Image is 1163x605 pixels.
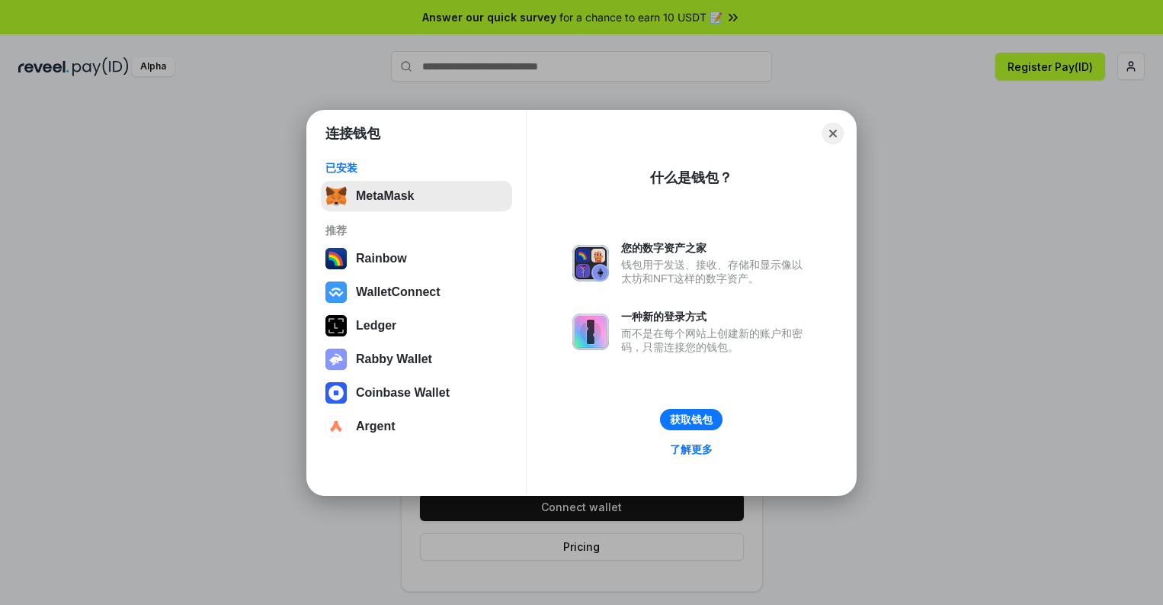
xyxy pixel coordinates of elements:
button: Coinbase Wallet [321,378,512,408]
img: svg+xml,%3Csvg%20fill%3D%22none%22%20height%3D%2233%22%20viewBox%3D%220%200%2035%2033%22%20width%... [325,185,347,207]
img: svg+xml,%3Csvg%20width%3D%22120%22%20height%3D%22120%22%20viewBox%3D%220%200%20120%20120%22%20fil... [325,248,347,269]
button: Ledger [321,311,512,341]
div: 钱包用于发送、接收、存储和显示像以太坊和NFT这样的数字资产。 [621,258,810,285]
div: Rainbow [356,252,407,265]
div: 一种新的登录方式 [621,310,810,323]
img: svg+xml,%3Csvg%20xmlns%3D%22http%3A%2F%2Fwww.w3.org%2F2000%2Fsvg%22%20width%3D%2228%22%20height%3... [325,315,347,336]
button: WalletConnect [321,277,512,307]
img: svg+xml,%3Csvg%20xmlns%3D%22http%3A%2F%2Fwww.w3.org%2F2000%2Fsvg%22%20fill%3D%22none%22%20viewBox... [325,349,347,370]
div: Argent [356,420,396,433]
div: 获取钱包 [670,413,713,426]
div: 而不是在每个网站上创建新的账户和密码，只需连接您的钱包。 [621,327,810,354]
div: 了解更多 [670,442,713,456]
img: svg+xml,%3Csvg%20width%3D%2228%22%20height%3D%2228%22%20viewBox%3D%220%200%2028%2028%22%20fill%3D... [325,416,347,437]
img: svg+xml,%3Csvg%20xmlns%3D%22http%3A%2F%2Fwww.w3.org%2F2000%2Fsvg%22%20fill%3D%22none%22%20viewBox... [572,245,609,282]
img: svg+xml,%3Csvg%20width%3D%2228%22%20height%3D%2228%22%20viewBox%3D%220%200%2028%2028%22%20fill%3D... [325,282,347,303]
button: 获取钱包 [660,409,722,430]
button: Argent [321,411,512,442]
div: 您的数字资产之家 [621,241,810,255]
div: 推荐 [325,224,508,237]
div: Ledger [356,319,396,333]
img: svg+xml,%3Csvg%20width%3D%2228%22%20height%3D%2228%22%20viewBox%3D%220%200%2028%2028%22%20fill%3D... [325,382,347,404]
a: 了解更多 [661,439,722,459]
img: svg+xml,%3Csvg%20xmlns%3D%22http%3A%2F%2Fwww.w3.org%2F2000%2Fsvg%22%20fill%3D%22none%22%20viewBox... [572,314,609,350]
button: MetaMask [321,181,512,211]
div: MetaMask [356,189,414,203]
div: WalletConnect [356,285,441,299]
button: Rabby Wallet [321,344,512,375]
div: Coinbase Wallet [356,386,450,400]
div: Rabby Wallet [356,352,432,366]
h1: 连接钱包 [325,124,380,143]
div: 什么是钱包？ [650,169,732,187]
button: Close [822,123,844,144]
div: 已安装 [325,161,508,175]
button: Rainbow [321,243,512,274]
